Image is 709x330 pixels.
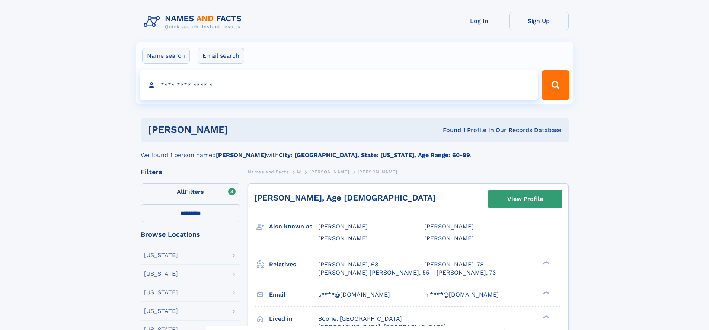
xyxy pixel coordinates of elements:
[141,169,240,175] div: Filters
[297,167,301,176] a: M
[148,125,336,134] h1: [PERSON_NAME]
[424,223,474,230] span: [PERSON_NAME]
[424,235,474,242] span: [PERSON_NAME]
[318,223,368,230] span: [PERSON_NAME]
[437,269,496,277] a: [PERSON_NAME], 73
[144,271,178,277] div: [US_STATE]
[424,260,484,269] a: [PERSON_NAME], 78
[141,142,569,160] div: We found 1 person named with .
[279,151,470,158] b: City: [GEOGRAPHIC_DATA], State: [US_STATE], Age Range: 60-99
[269,313,318,325] h3: Lived in
[144,252,178,258] div: [US_STATE]
[142,48,190,64] label: Name search
[254,193,436,202] a: [PERSON_NAME], Age [DEMOGRAPHIC_DATA]
[309,169,349,174] span: [PERSON_NAME]
[318,315,402,322] span: Boone, [GEOGRAPHIC_DATA]
[216,151,266,158] b: [PERSON_NAME]
[318,235,368,242] span: [PERSON_NAME]
[269,220,318,233] h3: Also known as
[269,258,318,271] h3: Relatives
[144,289,178,295] div: [US_STATE]
[507,190,543,208] div: View Profile
[450,12,509,30] a: Log In
[318,269,429,277] a: [PERSON_NAME] [PERSON_NAME], 55
[335,126,561,134] div: Found 1 Profile In Our Records Database
[509,12,569,30] a: Sign Up
[358,169,397,174] span: [PERSON_NAME]
[318,260,379,269] a: [PERSON_NAME], 68
[141,183,240,201] label: Filters
[141,12,248,32] img: Logo Names and Facts
[198,48,244,64] label: Email search
[541,260,550,265] div: ❯
[309,167,349,176] a: [PERSON_NAME]
[488,190,562,208] a: View Profile
[297,169,301,174] span: M
[269,288,318,301] h3: Email
[542,70,569,100] button: Search Button
[541,290,550,295] div: ❯
[140,70,539,100] input: search input
[177,188,185,195] span: All
[248,167,289,176] a: Names and Facts
[141,231,240,238] div: Browse Locations
[541,314,550,319] div: ❯
[144,308,178,314] div: [US_STATE]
